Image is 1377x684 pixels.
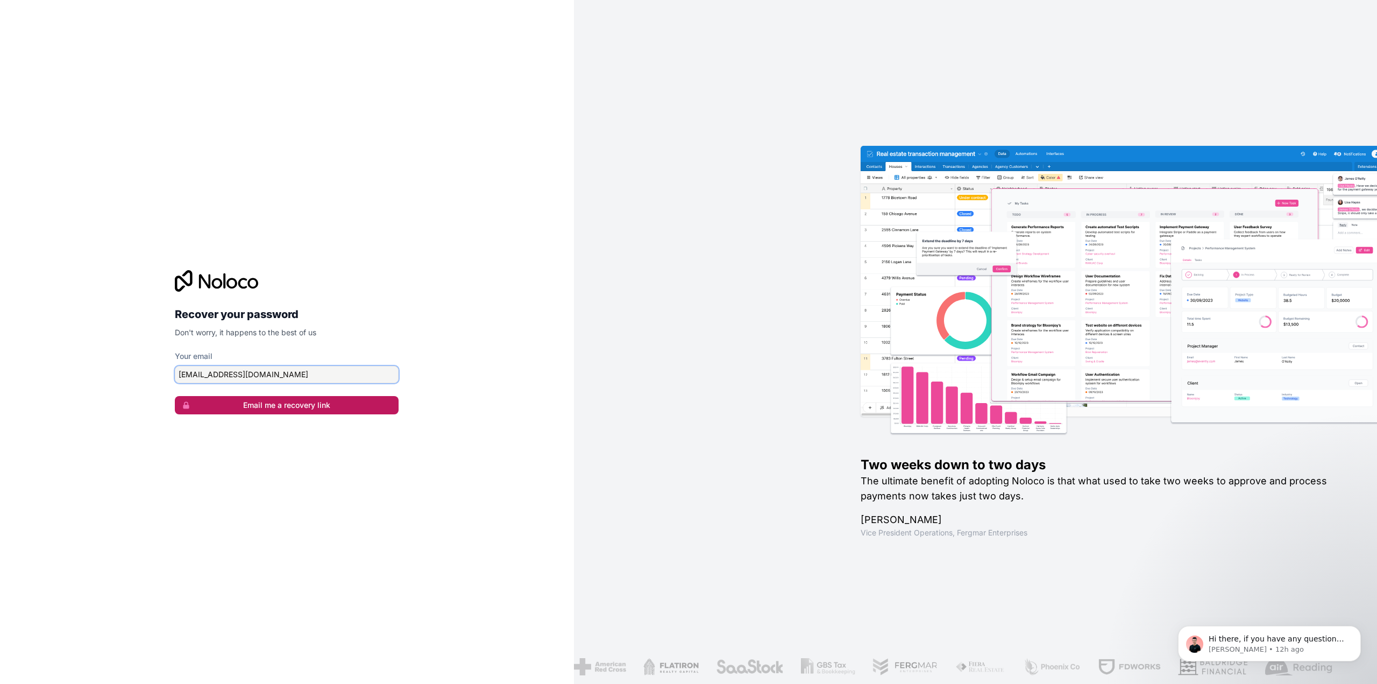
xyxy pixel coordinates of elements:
[861,456,1343,474] h1: Two weeks down to two days
[800,658,855,675] img: /assets/gbstax-C-GtDUiK.png
[175,396,399,414] button: Email me a recovery link
[642,658,698,675] img: /assets/flatiron-C8eUkumj.png
[715,658,783,675] img: /assets/saastock-C6Zbiodz.png
[1097,658,1160,675] img: /assets/fdworks-Bi04fVtw.png
[573,658,625,675] img: /assets/american-red-cross-BAupjrZR.png
[861,512,1343,527] h1: [PERSON_NAME]
[861,527,1343,538] h1: Vice President Operations , Fergmar Enterprises
[861,474,1343,504] h2: The ultimate benefit of adopting Noloco is that what used to take two weeks to approve and proces...
[175,305,399,324] h2: Recover your password
[954,658,1005,675] img: /assets/fiera-fwj2N5v4.png
[175,327,399,338] p: Don't worry, it happens to the best of us
[175,351,212,362] label: Your email
[871,658,937,675] img: /assets/fergmar-CudnrXN5.png
[1022,658,1080,675] img: /assets/phoenix-BREaitsQ.png
[175,366,399,383] input: email
[1162,603,1377,679] iframe: Intercom notifications message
